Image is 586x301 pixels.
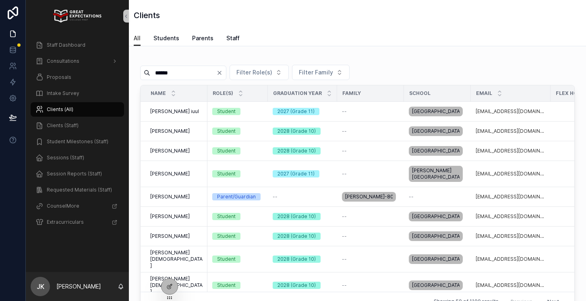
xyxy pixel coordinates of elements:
a: Student [212,128,263,135]
a: -- [342,128,399,134]
span: Clients (Staff) [47,122,79,129]
a: Student [212,282,263,289]
a: Staff Dashboard [31,38,124,52]
a: Session Reports (Staff) [31,167,124,181]
div: 2028 (Grade 10) [277,233,316,240]
a: -- [342,148,399,154]
a: 2028 (Grade 10) [273,256,332,263]
a: Students [153,31,179,47]
span: Students [153,34,179,42]
div: Student [217,256,236,263]
span: [GEOGRAPHIC_DATA] [412,148,460,154]
p: [PERSON_NAME] [56,282,101,291]
div: Parent/Guardian [217,193,256,200]
div: 2028 (Grade 10) [277,128,316,135]
span: Email [476,90,492,97]
a: -- [342,171,399,177]
a: [PERSON_NAME][GEOGRAPHIC_DATA] [409,164,466,183]
a: [EMAIL_ADDRESS][DOMAIN_NAME] [476,282,546,289]
a: [EMAIL_ADDRESS][DOMAIN_NAME] [476,108,546,115]
a: 2028 (Grade 10) [273,282,332,289]
div: Student [217,213,236,220]
span: [PERSON_NAME]-805 [345,194,393,200]
div: 2028 (Grade 10) [277,282,316,289]
a: [PERSON_NAME] [150,194,203,200]
span: Staff Dashboard [47,42,85,48]
span: CounselMore [47,203,79,209]
button: Clear [216,70,226,76]
a: Intake Survey [31,86,124,101]
a: Consultations [31,54,124,68]
a: Student [212,170,263,177]
span: -- [342,148,347,154]
span: Student Milestones (Staff) [47,138,108,145]
a: -- [342,213,399,220]
span: [PERSON_NAME] [150,233,190,239]
a: [PERSON_NAME][DEMOGRAPHIC_DATA] [150,276,203,295]
a: Clients (All) [31,102,124,117]
button: Select Button [230,65,289,80]
span: Filter Role(s) [236,68,272,76]
a: [PERSON_NAME] [150,233,203,239]
a: -- [342,233,399,239]
span: [PERSON_NAME] [150,213,190,220]
a: Student [212,147,263,155]
a: [GEOGRAPHIC_DATA] [409,279,466,292]
a: Clients (Staff) [31,118,124,133]
a: [PERSON_NAME] [150,213,203,220]
button: Select Button [292,65,350,80]
span: Clients (All) [47,106,73,113]
span: [GEOGRAPHIC_DATA] [412,128,460,134]
span: [PERSON_NAME] [150,148,190,154]
span: -- [409,194,414,200]
a: [GEOGRAPHIC_DATA] [409,253,466,266]
a: 2027 (Grade 11) [273,108,332,115]
a: [GEOGRAPHIC_DATA] [409,125,466,138]
span: Intake Survey [47,90,79,97]
a: [PERSON_NAME] [150,171,203,177]
span: Graduation Year [273,90,322,97]
a: 2028 (Grade 10) [273,128,332,135]
a: [EMAIL_ADDRESS][DOMAIN_NAME] [476,256,546,262]
a: Student [212,213,263,220]
a: [EMAIL_ADDRESS][DOMAIN_NAME] [476,233,546,239]
span: Parents [192,34,213,42]
div: Student [217,282,236,289]
span: Session Reports (Staff) [47,171,102,177]
a: [GEOGRAPHIC_DATA] [409,144,466,157]
a: Parents [192,31,213,47]
a: Extracurriculars [31,215,124,229]
a: [PERSON_NAME] [150,128,203,134]
span: [GEOGRAPHIC_DATA] [412,108,460,115]
span: -- [342,213,347,220]
span: Extracurriculars [47,219,84,225]
a: [EMAIL_ADDRESS][DOMAIN_NAME] [476,148,546,154]
a: [PERSON_NAME]-805 [342,190,399,203]
a: Student Milestones (Staff) [31,134,124,149]
a: -- [342,282,399,289]
span: [PERSON_NAME] [150,171,190,177]
a: [EMAIL_ADDRESS][DOMAIN_NAME] [476,194,546,200]
a: Staff [226,31,240,47]
a: [EMAIL_ADDRESS][DOMAIN_NAME] [476,128,546,134]
span: [GEOGRAPHIC_DATA] [412,233,460,239]
span: Family [342,90,361,97]
div: 2028 (Grade 10) [277,213,316,220]
div: 2028 (Grade 10) [277,256,316,263]
span: Role(s) [213,90,233,97]
div: 2028 (Grade 10) [277,147,316,155]
a: [EMAIL_ADDRESS][DOMAIN_NAME] [476,171,546,177]
span: [PERSON_NAME][DEMOGRAPHIC_DATA] [150,249,203,269]
a: [PERSON_NAME] iuul [150,108,203,115]
span: -- [342,128,347,134]
div: Student [217,233,236,240]
a: 2027 (Grade 11) [273,170,332,177]
a: -- [273,194,332,200]
span: -- [342,108,347,115]
a: Student [212,108,263,115]
span: [PERSON_NAME][GEOGRAPHIC_DATA] [412,167,460,180]
a: All [134,31,141,46]
div: Student [217,128,236,135]
a: -- [409,194,466,200]
span: Requested Materials (Staff) [47,187,112,193]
